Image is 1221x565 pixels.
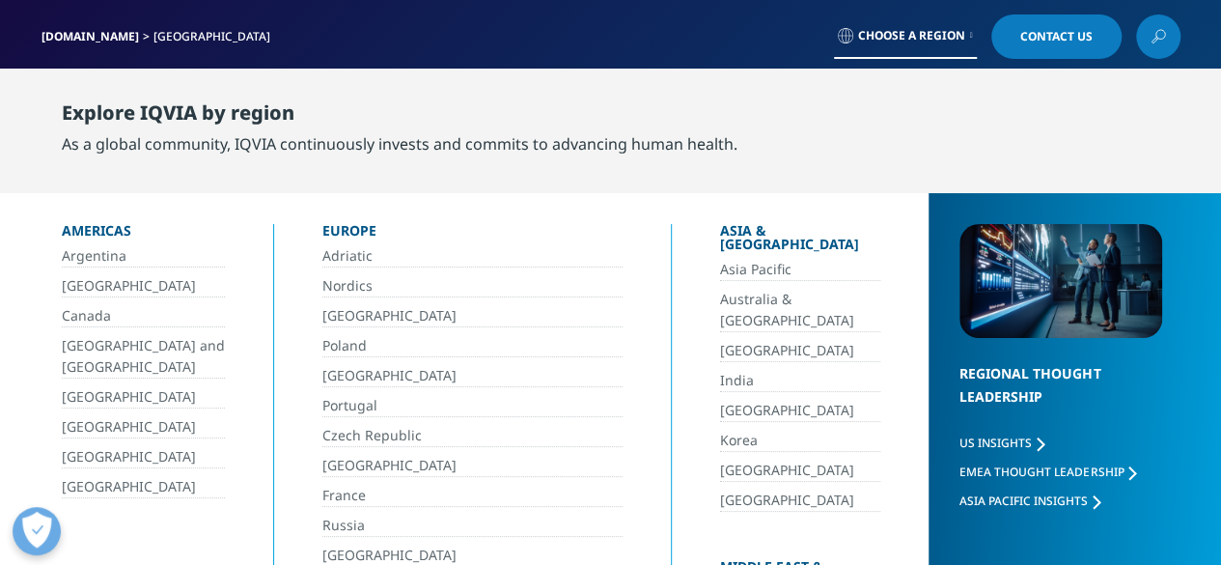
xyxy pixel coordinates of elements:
[959,464,1124,480] span: EMEA Thought Leadership
[720,259,881,281] a: Asia Pacific
[720,370,881,392] a: India
[720,340,881,362] a: [GEOGRAPHIC_DATA]
[959,493,1088,509] span: Asia Pacific Insights
[62,446,225,468] a: [GEOGRAPHIC_DATA]
[991,14,1122,59] a: Contact Us
[62,476,225,498] a: [GEOGRAPHIC_DATA]
[720,289,881,332] a: Australia & [GEOGRAPHIC_DATA]
[322,275,623,297] a: Nordics
[858,28,965,43] span: Choose a Region
[720,490,881,512] a: [GEOGRAPHIC_DATA]
[153,29,278,44] div: [GEOGRAPHIC_DATA]
[322,224,623,245] div: Europe
[959,493,1100,509] a: Asia Pacific Insights
[720,430,881,452] a: Korea
[62,305,225,327] a: Canada
[959,435,1044,451] a: US Insights
[62,224,225,245] div: Americas
[322,425,623,447] a: Czech Republic
[62,275,225,297] a: [GEOGRAPHIC_DATA]
[62,416,225,438] a: [GEOGRAPHIC_DATA]
[322,455,623,477] a: [GEOGRAPHIC_DATA]
[42,28,139,44] a: [DOMAIN_NAME]
[959,435,1032,451] span: US Insights
[720,224,881,259] div: Asia & [GEOGRAPHIC_DATA]
[959,464,1136,480] a: EMEA Thought Leadership
[322,395,623,417] a: Portugal
[322,485,623,507] a: France
[62,132,737,155] div: As a global community, IQVIA continuously invests and commits to advancing human health.
[720,400,881,422] a: [GEOGRAPHIC_DATA]
[13,507,61,555] button: Open Preferences
[62,386,225,409] a: [GEOGRAPHIC_DATA]
[62,335,225,379] a: [GEOGRAPHIC_DATA] and [GEOGRAPHIC_DATA]
[959,362,1162,433] div: Regional Thought Leadership
[720,460,881,482] a: [GEOGRAPHIC_DATA]
[322,335,623,357] a: Poland
[204,68,1180,158] nav: Primary
[322,515,623,537] a: Russia
[959,224,1162,338] img: 2093_analyzing-data-using-big-screen-display-and-laptop.png
[322,365,623,387] a: [GEOGRAPHIC_DATA]
[62,245,225,268] a: Argentina
[322,305,623,327] a: [GEOGRAPHIC_DATA]
[322,245,623,268] a: Adriatic
[62,101,737,132] div: Explore IQVIA by region
[1020,31,1093,42] span: Contact Us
